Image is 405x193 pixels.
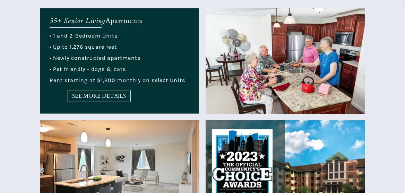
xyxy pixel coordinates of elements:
span: Apartments [105,16,143,25]
span: SEE MORE DETAILS [68,93,130,99]
em: 55+ Senior Living [50,16,105,25]
span: • Pet friendly - dogs & cats [50,66,126,72]
span: Rent starting at $1,200 monthly on select Units [50,77,185,83]
span: • Newly constructed apartments [50,55,140,61]
a: SEE MORE DETAILS [68,90,131,102]
span: • 1 and 2-Bedroom Units [50,32,118,39]
span: • Up to 1,276 square feet [50,43,117,50]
